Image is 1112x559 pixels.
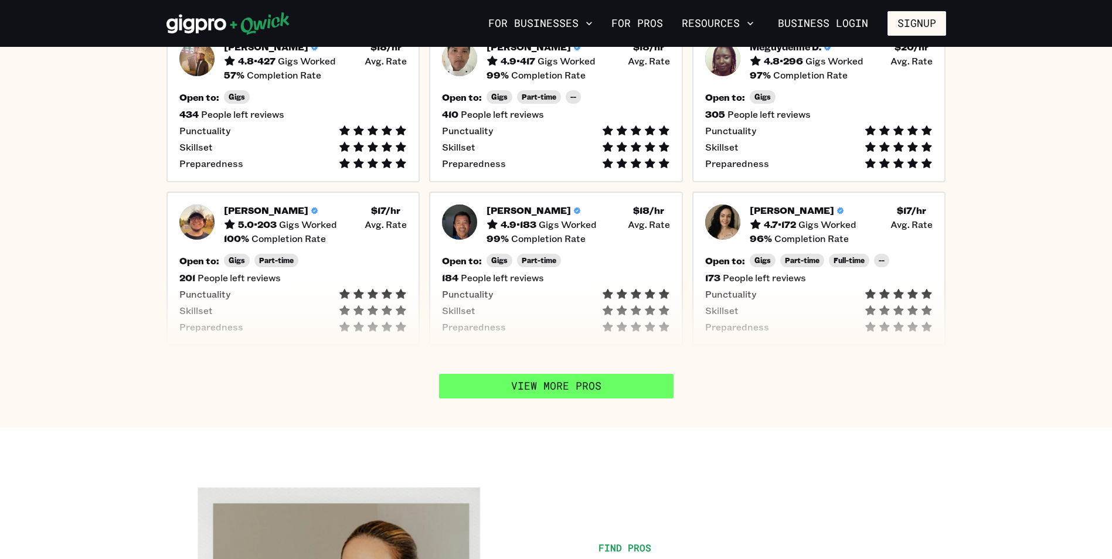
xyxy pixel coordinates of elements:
[750,41,821,53] h5: Meguydeline D.
[279,219,337,230] span: Gigs Worked
[179,141,213,153] span: Skillset
[501,55,535,67] h5: 4.9 • 417
[890,219,933,230] span: Avg. Rate
[705,305,739,316] span: Skillset
[773,69,848,81] span: Completion Rate
[442,158,506,169] span: Preparedness
[570,93,576,101] span: --
[897,204,926,216] h5: $ 17 /hr
[607,13,668,33] a: For Pros
[754,256,771,265] span: Gigs
[705,108,725,120] h5: 305
[768,11,878,36] a: Business Login
[238,219,277,230] h5: 5.0 • 203
[224,41,308,53] h5: [PERSON_NAME]
[365,55,407,67] span: Avg. Rate
[805,55,863,67] span: Gigs Worked
[429,28,683,182] button: Pro headshot[PERSON_NAME]4.9•417Gigs Worked$18/hr Avg. Rate99%Completion RateOpen to:GigsPart-tim...
[247,69,321,81] span: Completion Rate
[179,305,213,316] span: Skillset
[491,256,508,265] span: Gigs
[522,256,556,265] span: Part-time
[705,41,740,76] img: Pro headshot
[633,41,664,53] h5: $ 18 /hr
[487,204,571,216] h5: [PERSON_NAME]
[487,233,509,244] h5: 99 %
[705,158,769,169] span: Preparedness
[442,272,458,284] h5: 184
[179,125,230,137] span: Punctuality
[890,55,933,67] span: Avg. Rate
[179,321,243,333] span: Preparedness
[764,219,796,230] h5: 4.7 • 172
[895,41,929,53] h5: $ 20 /hr
[511,233,586,244] span: Completion Rate
[727,108,811,120] span: People left reviews
[764,55,803,67] h5: 4.8 • 296
[251,233,326,244] span: Completion Rate
[484,13,597,33] button: For Businesses
[166,28,420,182] button: Pro headshot[PERSON_NAME]4.8•427Gigs Worked$18/hr Avg. Rate57%Completion RateOpen to:Gigs434Peopl...
[692,192,946,346] button: Pro headshot[PERSON_NAME]4.7•172Gigs Worked$17/hr Avg. Rate96%Completion RateOpen to:GigsPart-tim...
[224,233,249,244] h5: 100 %
[677,13,759,33] button: Resources
[370,41,402,53] h5: $ 18 /hr
[198,272,281,284] span: People left reviews
[229,256,245,265] span: Gigs
[539,219,597,230] span: Gigs Worked
[439,374,674,398] a: View More Pros
[522,93,556,101] span: Part-time
[750,204,834,216] h5: [PERSON_NAME]
[501,219,536,230] h5: 4.9 • 183
[201,108,284,120] span: People left reviews
[179,255,219,267] h5: Open to:
[442,305,475,316] span: Skillset
[798,219,856,230] span: Gigs Worked
[628,55,670,67] span: Avg. Rate
[259,256,294,265] span: Part-time
[461,272,544,284] span: People left reviews
[628,219,670,230] span: Avg. Rate
[774,233,849,244] span: Completion Rate
[224,69,244,81] h5: 57 %
[179,204,215,240] img: Pro headshot
[442,141,475,153] span: Skillset
[705,288,756,300] span: Punctuality
[429,192,683,346] a: Pro headshot[PERSON_NAME]4.9•183Gigs Worked$18/hr Avg. Rate99%Completion RateOpen to:GigsPart-tim...
[705,272,720,284] h5: 173
[598,541,651,554] span: Find Pros
[887,11,946,36] button: Signup
[179,288,230,300] span: Punctuality
[723,272,806,284] span: People left reviews
[179,91,219,103] h5: Open to:
[442,108,458,120] h5: 410
[750,233,772,244] h5: 96 %
[705,91,745,103] h5: Open to:
[538,55,596,67] span: Gigs Worked
[487,41,571,53] h5: [PERSON_NAME]
[365,219,407,230] span: Avg. Rate
[238,55,276,67] h5: 4.8 • 427
[278,55,336,67] span: Gigs Worked
[166,192,420,346] button: Pro headshot[PERSON_NAME]5.0•203Gigs Worked$17/hr Avg. Rate100%Completion RateOpen to:GigsPart-ti...
[692,28,946,182] button: Pro headshotMeguydeline D.4.8•296Gigs Worked$20/hr Avg. Rate97%Completion RateOpen to:Gigs305Peop...
[705,125,756,137] span: Punctuality
[487,69,509,81] h5: 99 %
[705,321,769,333] span: Preparedness
[179,108,199,120] h5: 434
[224,204,308,216] h5: [PERSON_NAME]
[442,321,506,333] span: Preparedness
[705,141,739,153] span: Skillset
[442,288,493,300] span: Punctuality
[179,272,195,284] h5: 201
[633,204,664,216] h5: $ 18 /hr
[442,41,477,76] img: Pro headshot
[179,41,215,76] img: Pro headshot
[750,69,771,81] h5: 97 %
[442,204,477,240] img: Pro headshot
